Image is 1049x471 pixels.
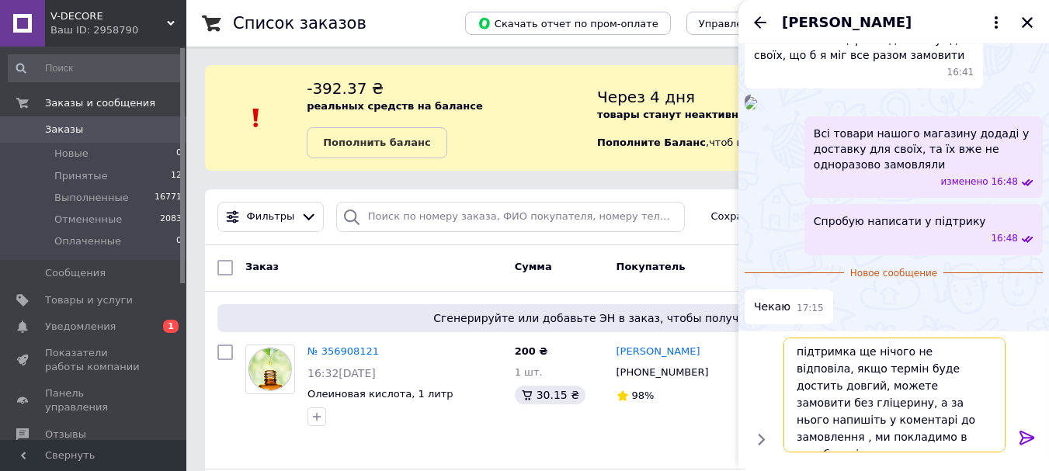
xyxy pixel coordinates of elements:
[597,137,706,148] b: Пополните Баланс
[783,338,1006,452] textarea: підтримка ще нічого не відповіла, якщо термін буде достить довгий, можете замовити без гліцерину,...
[247,210,295,224] span: Фильтры
[754,32,974,63] span: То включіть гліцерив в доставку "для своїх, що б я міг все разом замовити
[246,345,294,393] img: Фото товару
[307,367,376,379] span: 16:32[DATE]
[54,213,122,227] span: Отмененные
[782,12,912,33] span: [PERSON_NAME]
[515,386,585,404] div: 30.15 ₴
[515,345,548,357] span: 200 ₴
[307,388,453,400] a: Олеиновая кислота, 1 литр
[751,429,771,449] button: Показать кнопки
[50,23,186,37] div: Ваш ID: 2958790
[45,123,83,137] span: Заказы
[478,16,658,30] span: Скачать отчет по пром-оплате
[54,169,108,183] span: Принятые
[814,126,1033,172] span: Всi товари нашого магазину додадi у доставку для своïх, та ïх вже не одноразово замовляли
[54,234,121,248] span: Оплаченные
[171,169,182,183] span: 12
[797,302,824,315] span: 17:15 12.08.2025
[991,175,1018,189] span: 16:48 12.08.2025
[307,100,483,112] b: реальных средств на балансе
[617,261,686,272] span: Покупатель
[245,106,268,130] img: :exclamation:
[245,345,295,394] a: Фото товару
[1018,13,1037,32] button: Закрыть
[745,97,757,109] img: 6f6b3736-fccc-405d-8d54-056b9492a1de_w500_h500
[617,345,700,359] a: [PERSON_NAME]
[45,266,106,280] span: Сообщения
[613,362,712,383] div: [PHONE_NUMBER]
[54,147,89,161] span: Новые
[45,320,116,334] span: Уведомления
[45,293,133,307] span: Товары и услуги
[163,320,179,333] span: 1
[155,191,182,205] span: 16771
[176,147,182,161] span: 0
[515,366,543,378] span: 1 шт.
[224,310,1012,326] span: Сгенерируйте или добавьте ЭН в заказ, чтобы получить оплату
[597,88,695,106] span: Через 4 дня
[751,13,769,32] button: Назад
[8,54,183,82] input: Поиск
[844,267,943,280] span: Новое сообщение
[45,386,144,414] span: Панель управления
[45,96,155,110] span: Заказы и сообщения
[45,428,86,442] span: Отзывы
[160,213,182,227] span: 2083
[711,210,838,224] span: Сохраненные фильтры:
[323,137,430,148] b: Пополнить баланс
[176,234,182,248] span: 0
[307,127,446,158] a: Пополнить баланс
[597,109,748,120] b: товары станут неактивны
[307,345,379,357] a: № 356908121
[233,14,366,33] h1: Список заказов
[307,79,384,98] span: -392.37 ₴
[632,390,655,401] span: 98%
[336,202,685,232] input: Поиск по номеру заказа, ФИО покупателя, номеру телефона, Email, номеру накладной
[754,299,790,315] span: Чекаю
[597,78,1030,158] div: , чтоб и далее получать заказы
[245,261,279,272] span: Заказ
[465,12,671,35] button: Скачать отчет по пром-оплате
[50,9,167,23] span: V-DECORE
[515,261,552,272] span: Сумма
[45,346,144,374] span: Показатели работы компании
[686,12,833,35] button: Управление статусами
[947,66,974,79] span: 16:41 12.08.2025
[814,213,986,229] span: Спробую написати у пiдтрику
[54,191,129,205] span: Выполненные
[941,175,992,189] span: изменено
[782,12,1006,33] button: [PERSON_NAME]
[699,18,821,29] span: Управление статусами
[991,232,1018,245] span: 16:48 12.08.2025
